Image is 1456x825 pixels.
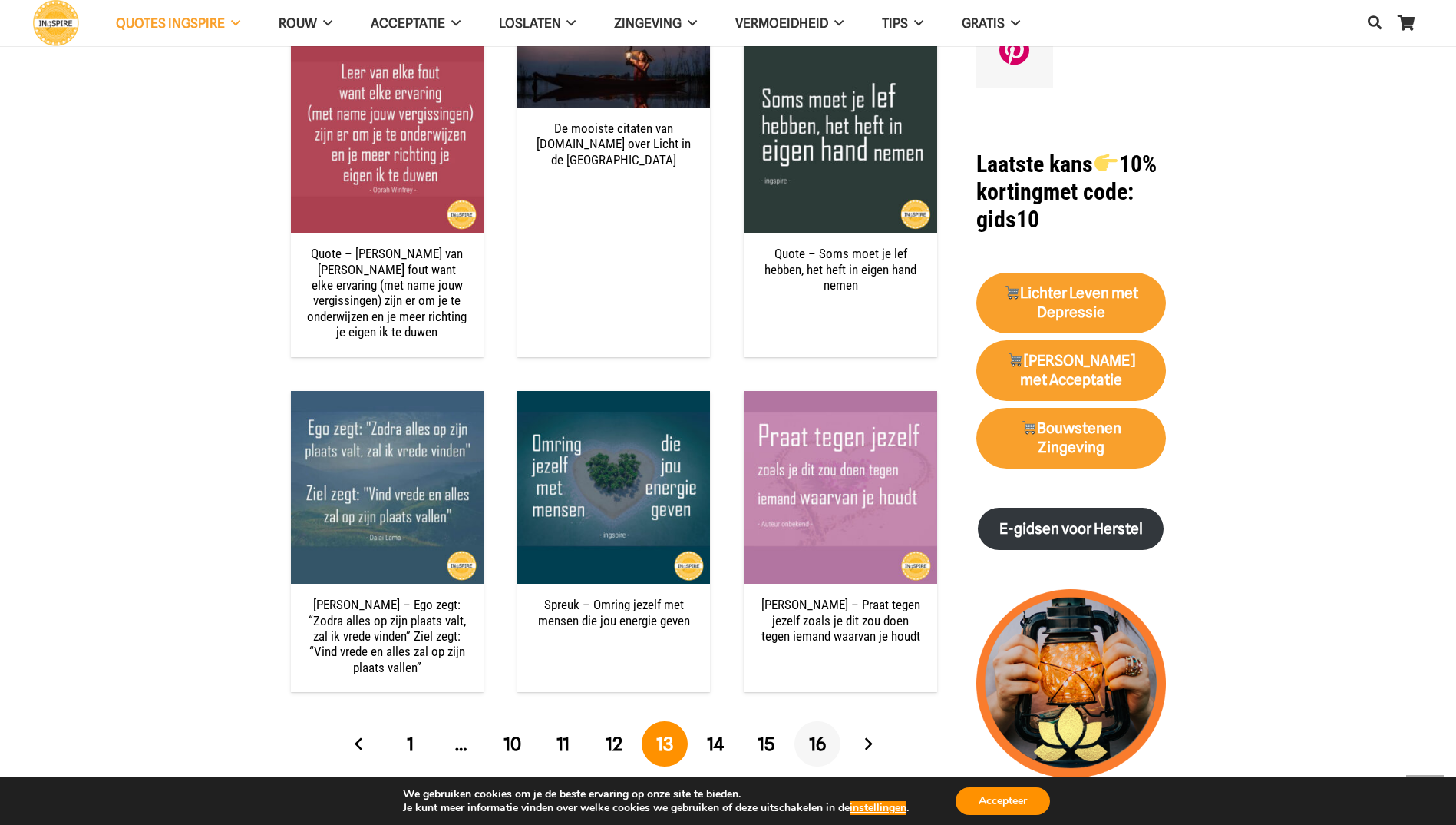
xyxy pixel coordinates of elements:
a: ROUW [259,4,352,43]
a: Quote – Soms moet je lef hebben, het heft in eigen hand nemen [744,41,936,57]
a: Pagina 10 [489,721,535,767]
span: 10 [503,733,521,755]
a: Pinterest [976,12,1053,88]
a: 🛒[PERSON_NAME] met Acceptatie [976,340,1166,402]
img: lichtpuntjes voor in donkere tijden [976,589,1166,779]
img: 👉 [1094,151,1118,174]
a: Terug naar top [1406,775,1444,813]
img: 🛒 [1008,353,1022,367]
strong: Lichter Leven met Depressie [1003,284,1138,321]
img: 🛒 [1022,420,1036,435]
button: Accepteer [956,787,1050,815]
span: 14 [707,733,724,755]
a: Spreuk – Omring jezelf met mensen die jou energie geven [538,597,690,628]
a: De mooiste citaten van ingspire.nl over Licht in de Duisternis [517,41,710,57]
a: Quote – [PERSON_NAME] van [PERSON_NAME] fout want elke ervaring (met name jouw vergissingen) zijn... [307,246,467,340]
span: QUOTES INGSPIRE [116,15,225,31]
span: 13 [656,733,673,755]
span: TIPS [882,15,908,31]
a: 🛒Bouwstenen Zingeving [976,408,1166,469]
a: TIPS [863,4,943,43]
strong: [PERSON_NAME] met Acceptatie [1007,352,1135,389]
a: De mooiste citaten van [DOMAIN_NAME] over Licht in de [GEOGRAPHIC_DATA] [537,121,691,167]
img: Energie Quote: omring jezelf met mensen die jou energie geven - citaat van ingspire.nl [517,391,710,584]
a: Spreuk – Ego zegt: “Zodra alles op zijn plaats valt, zal ik vrede vinden” Ziel zegt: “Vind vrede ... [291,393,484,408]
a: Quote – Soms moet je lef hebben, het heft in eigen hand nemen [764,246,916,293]
span: 15 [758,733,774,755]
span: Zingeving [614,15,682,31]
a: 🛒Lichter Leven met Depressie [976,273,1166,334]
span: 1 [407,733,414,755]
a: [PERSON_NAME] – Ego zegt: “Zodra alles op zijn plaats valt, zal ik vrede vinden” Ziel zegt: “Vind... [309,597,466,675]
a: E-gidsen voor Herstel [978,508,1164,550]
img: Lichtpuntjes spreuken rouwverwerking voor steun in verdrietige moeilijke tijden van ingspire.nl [517,40,710,108]
a: Pagina 12 [591,721,637,767]
img: Spreuk - Ego zegt: "Zodra alles op zijn plaats valt, zal ik vrede vinden" Ziel zegt: "Vind vrede ... [291,391,484,584]
a: Pagina 16 [794,721,840,767]
p: Je kunt meer informatie vinden over welke cookies we gebruiken of deze uitschakelen in de . [403,801,909,815]
img: Spreuk: Praat tegen jezelf zoals je dit zou doen tegen iemand waarvan je houdt [744,391,936,584]
a: GRATIS [943,4,1039,43]
strong: E-gidsen voor Herstel [999,520,1143,538]
button: instellingen [850,801,906,815]
a: Pagina 14 [692,721,738,767]
span: 11 [556,733,570,755]
span: Loslaten [499,15,561,31]
img: 🛒 [1005,285,1019,300]
a: Spreuk – Praat tegen jezelf zoals je dit zou doen tegen iemand waarvan je houdt [744,393,936,408]
a: Quote – Leer van elke fout want elke ervaring (met name jouw vergissingen) zijn er om je te onder... [291,41,484,57]
a: VERMOEIDHEID [716,4,863,43]
a: Pagina 1 [388,721,434,767]
a: Acceptatie [352,4,480,43]
span: ROUW [279,15,317,31]
span: Pagina 13 [642,721,688,767]
a: Zingeving [595,4,716,43]
a: Loslaten [480,4,596,43]
span: 12 [606,733,622,755]
a: [PERSON_NAME] – Praat tegen jezelf zoals je dit zou doen tegen iemand waarvan je houdt [761,597,920,644]
a: Pagina 15 [744,721,790,767]
img: Citaat: Leer van elke fout want elke ervaring (met name jouw vergissingen) zijn er om je te onder... [291,40,484,233]
span: Acceptatie [371,15,445,31]
a: Spreuk – Omring jezelf met mensen die jou energie geven [517,393,710,408]
a: Zoeken [1359,5,1390,41]
span: … [438,721,484,767]
h1: met code: gids10 [976,151,1166,234]
a: QUOTES INGSPIRE [97,4,259,43]
span: 16 [809,733,826,755]
p: We gebruiken cookies om je de beste ervaring op onze site te bieden. [403,787,909,801]
img: Quote: Soms moet je lef hebben, het heft in eigen hand nemen - citaat van inge ingspire.nl [744,40,936,233]
span: GRATIS [962,15,1005,31]
strong: Bouwstenen Zingeving [1020,419,1121,456]
strong: Laatste kans 10% korting [976,151,1157,205]
span: VERMOEIDHEID [735,15,828,31]
a: Pagina 11 [540,721,586,767]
